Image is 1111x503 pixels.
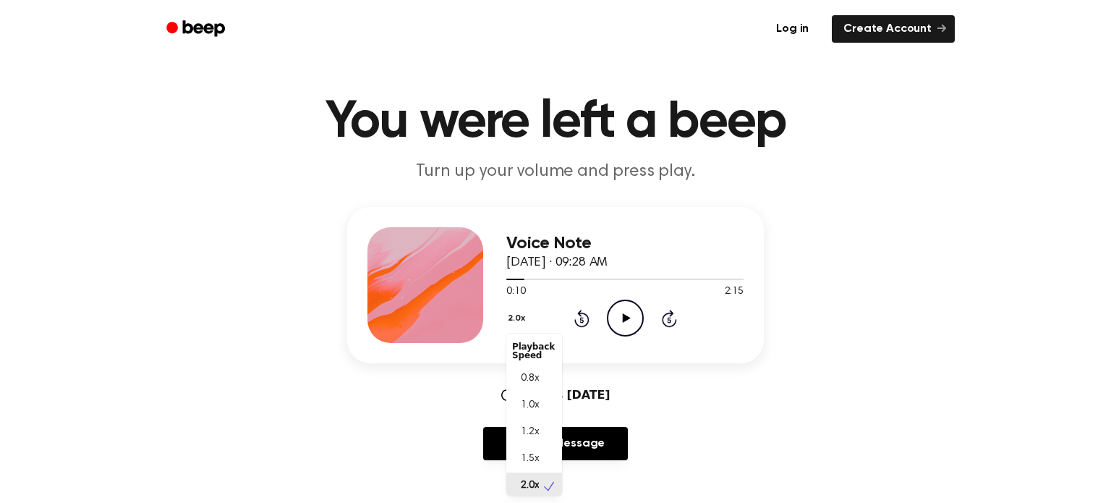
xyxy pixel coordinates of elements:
span: 0.8x [521,371,539,386]
span: 1.2x [521,425,539,440]
span: 1.0x [521,398,539,413]
span: 1.5x [521,452,539,467]
button: 2.0x [506,306,530,331]
div: Playback Speed [506,337,562,365]
span: 2.0x [521,478,539,494]
div: 2.0x [506,334,562,496]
